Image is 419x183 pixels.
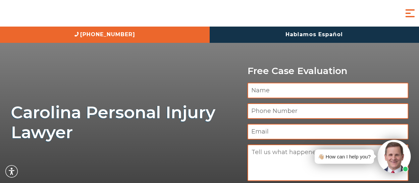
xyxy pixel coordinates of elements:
[247,83,408,98] input: Name
[403,7,417,20] button: Menu
[11,146,205,171] img: sub text
[11,102,239,142] h1: Carolina Personal Injury Lawyer
[378,140,411,173] img: Intaker widget Avatar
[247,66,408,76] p: Free Case Evaluation
[318,152,371,161] div: 👋🏼 How can I help you?
[247,124,408,139] input: Email
[5,7,84,20] img: Auger & Auger Accident and Injury Lawyers Logo
[247,103,408,119] input: Phone Number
